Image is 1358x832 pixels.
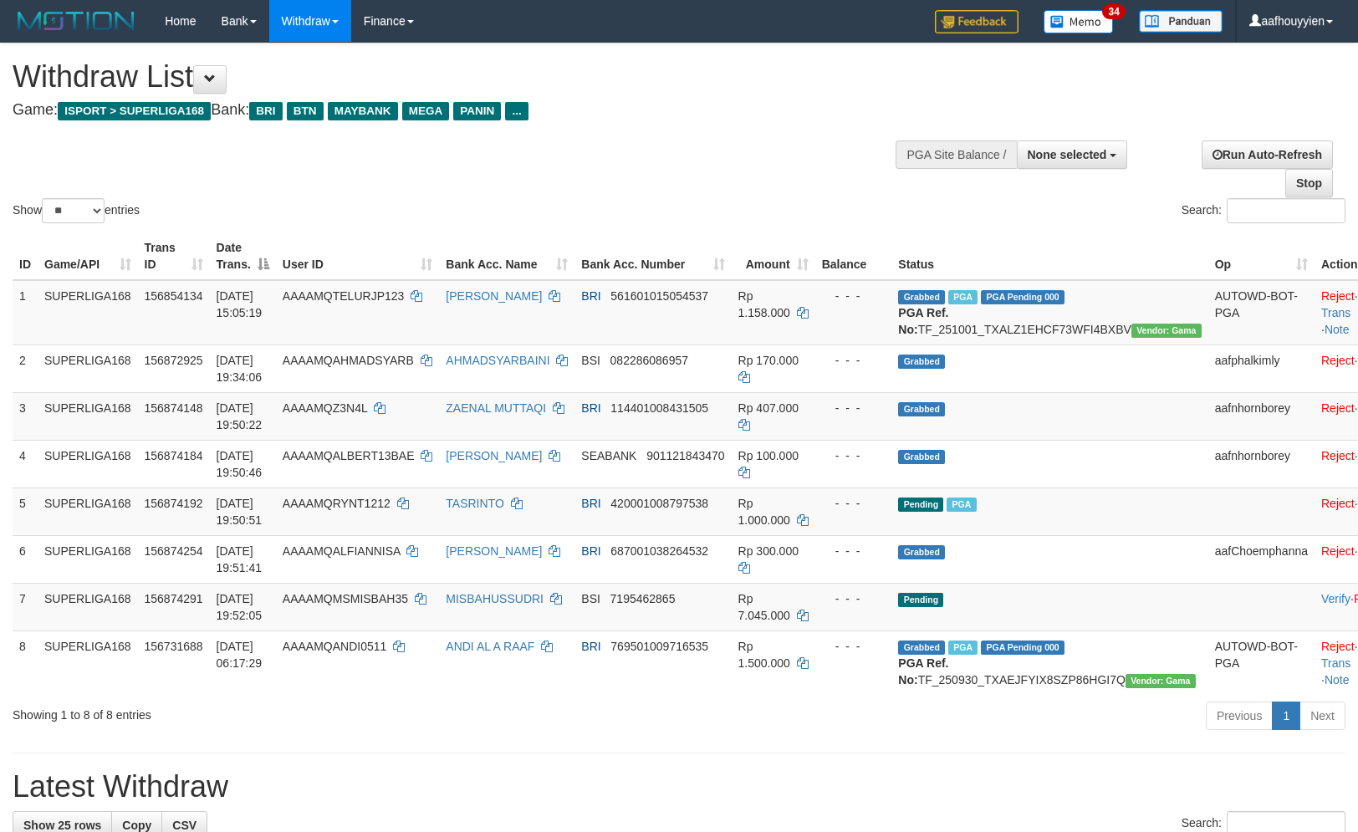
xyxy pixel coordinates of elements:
[38,440,138,487] td: SUPERLIGA168
[283,449,415,462] span: AAAAMQALBERT13BAE
[283,401,367,415] span: AAAAMQZ3N4L
[896,140,1016,169] div: PGA Site Balance /
[898,450,945,464] span: Grabbed
[287,102,324,120] span: BTN
[446,497,504,510] a: TASRINTO
[1208,280,1315,345] td: AUTOWD-BOT-PGA
[13,280,38,345] td: 1
[13,770,1345,804] h1: Latest Withdraw
[217,640,263,670] span: [DATE] 06:17:29
[898,545,945,559] span: Grabbed
[446,289,542,303] a: [PERSON_NAME]
[13,535,38,583] td: 6
[1126,674,1196,688] span: Vendor URL: https://trx31.1velocity.biz
[1321,544,1355,558] a: Reject
[581,449,636,462] span: SEABANK
[1206,702,1273,730] a: Previous
[738,449,799,462] span: Rp 100.000
[328,102,398,120] span: MAYBANK
[446,640,534,653] a: ANDI AL A RAAF
[898,641,945,655] span: Grabbed
[276,232,439,280] th: User ID: activate to sort column ascending
[1017,140,1128,169] button: None selected
[1208,345,1315,392] td: aafphalkimly
[1044,10,1114,33] img: Button%20Memo.svg
[891,630,1207,695] td: TF_250930_TXAEJFYIX8SZP86HGI7Q
[13,392,38,440] td: 3
[217,354,263,384] span: [DATE] 19:34:06
[38,630,138,695] td: SUPERLIGA168
[283,289,405,303] span: AAAAMQTELURJP123
[646,449,724,462] span: Copy 901121843470 to clipboard
[738,401,799,415] span: Rp 407.000
[1202,140,1333,169] a: Run Auto-Refresh
[145,497,203,510] span: 156874192
[822,590,886,607] div: - - -
[815,232,892,280] th: Balance
[446,354,549,367] a: AHMADSYARBAINI
[898,593,943,607] span: Pending
[898,402,945,416] span: Grabbed
[981,290,1064,304] span: PGA Pending
[1321,449,1355,462] a: Reject
[1208,630,1315,695] td: AUTOWD-BOT-PGA
[145,401,203,415] span: 156874148
[38,232,138,280] th: Game/API: activate to sort column ascending
[1321,640,1355,653] a: Reject
[610,497,708,510] span: Copy 420001008797538 to clipboard
[1102,4,1125,19] span: 34
[1285,169,1333,197] a: Stop
[574,232,731,280] th: Bank Acc. Number: activate to sort column ascending
[439,232,574,280] th: Bank Acc. Name: activate to sort column ascending
[283,640,387,653] span: AAAAMQANDI0511
[610,289,708,303] span: Copy 561601015054537 to clipboard
[217,592,263,622] span: [DATE] 19:52:05
[505,102,528,120] span: ...
[217,449,263,479] span: [DATE] 19:50:46
[898,306,948,336] b: PGA Ref. No:
[1321,289,1355,303] a: Reject
[13,60,889,94] h1: Withdraw List
[210,232,276,280] th: Date Trans.: activate to sort column descending
[13,198,140,223] label: Show entries
[13,345,38,392] td: 2
[898,656,948,687] b: PGA Ref. No:
[610,544,708,558] span: Copy 687001038264532 to clipboard
[38,487,138,535] td: SUPERLIGA168
[1182,198,1345,223] label: Search:
[38,280,138,345] td: SUPERLIGA168
[122,819,151,832] span: Copy
[145,354,203,367] span: 156872925
[581,592,600,605] span: BSI
[822,638,886,655] div: - - -
[1321,592,1350,605] a: Verify
[891,232,1207,280] th: Status
[898,355,945,369] span: Grabbed
[1321,497,1355,510] a: Reject
[935,10,1018,33] img: Feedback.jpg
[13,232,38,280] th: ID
[898,290,945,304] span: Grabbed
[581,640,600,653] span: BRI
[738,592,790,622] span: Rp 7.045.000
[610,401,708,415] span: Copy 114401008431505 to clipboard
[217,401,263,431] span: [DATE] 19:50:22
[610,592,676,605] span: Copy 7195462865 to clipboard
[1208,535,1315,583] td: aafChoemphanna
[42,198,105,223] select: Showentries
[145,592,203,605] span: 156874291
[249,102,282,120] span: BRI
[145,640,203,653] span: 156731688
[145,544,203,558] span: 156874254
[13,487,38,535] td: 5
[58,102,211,120] span: ISPORT > SUPERLIGA168
[38,345,138,392] td: SUPERLIGA168
[822,495,886,512] div: - - -
[610,354,688,367] span: Copy 082286086957 to clipboard
[217,544,263,574] span: [DATE] 19:51:41
[38,392,138,440] td: SUPERLIGA168
[13,700,554,723] div: Showing 1 to 8 of 8 entries
[822,543,886,559] div: - - -
[402,102,450,120] span: MEGA
[1321,354,1355,367] a: Reject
